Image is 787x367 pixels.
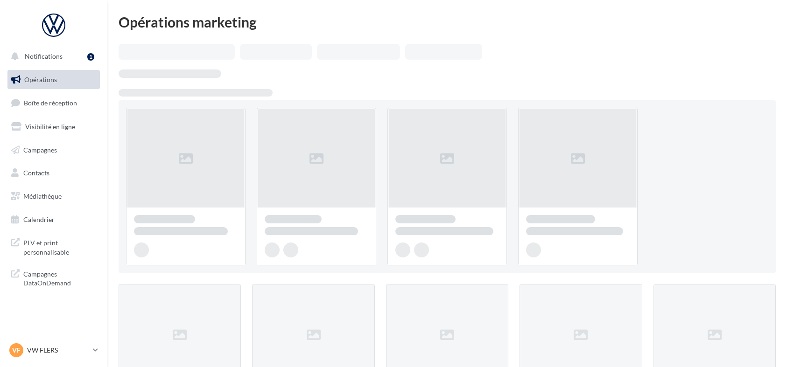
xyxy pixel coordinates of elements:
[25,52,63,60] span: Notifications
[87,53,94,61] div: 1
[6,264,102,291] a: Campagnes DataOnDemand
[24,76,57,83] span: Opérations
[6,70,102,90] a: Opérations
[23,192,62,200] span: Médiathèque
[6,117,102,137] a: Visibilité en ligne
[25,123,75,131] span: Visibilité en ligne
[6,233,102,260] a: PLV et print personnalisable
[6,187,102,206] a: Médiathèque
[6,210,102,229] a: Calendrier
[24,99,77,107] span: Boîte de réception
[23,236,96,256] span: PLV et print personnalisable
[7,341,100,359] a: VF VW FLERS
[23,169,49,177] span: Contacts
[27,346,89,355] p: VW FLERS
[119,15,776,29] div: Opérations marketing
[6,93,102,113] a: Boîte de réception
[6,163,102,183] a: Contacts
[23,145,57,153] span: Campagnes
[23,268,96,288] span: Campagnes DataOnDemand
[12,346,21,355] span: VF
[6,47,98,66] button: Notifications 1
[23,215,55,223] span: Calendrier
[6,140,102,160] a: Campagnes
